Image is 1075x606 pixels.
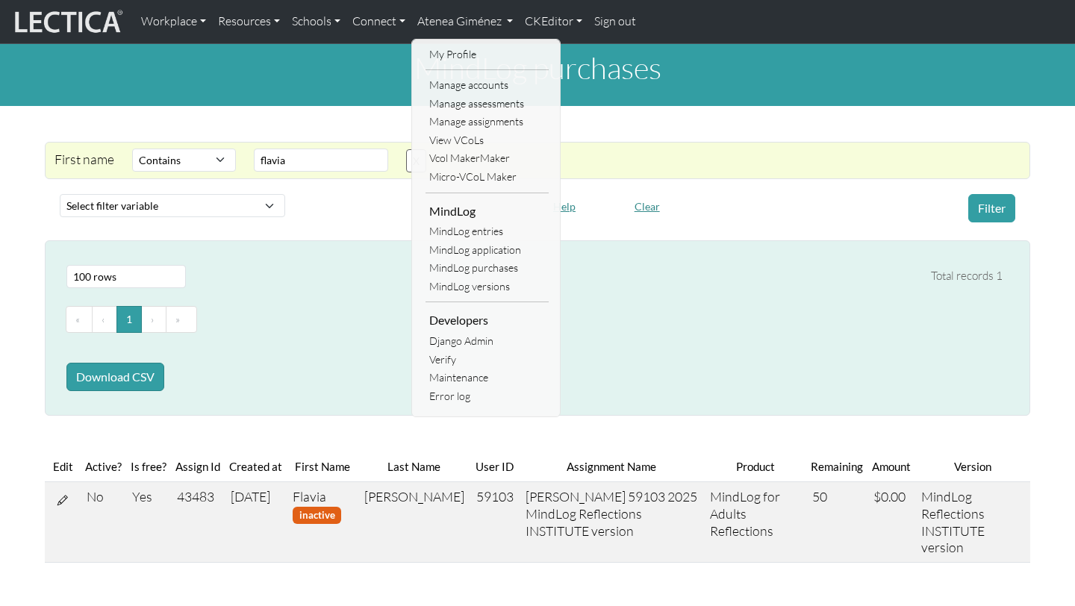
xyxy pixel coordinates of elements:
button: X [406,149,426,172]
th: Remaining [806,452,867,482]
a: Sign out [588,6,642,37]
a: Schools [286,6,346,37]
td: 59103 [470,481,520,562]
button: Clear [628,195,667,218]
th: Created at [225,452,287,482]
li: MindLog [426,199,549,223]
span: inactive [293,507,341,523]
div: Yes [132,488,165,505]
a: View VCoLs [426,131,549,150]
th: Last Name [358,452,470,482]
th: Is free? [126,452,171,482]
button: Go to page 1 [116,306,142,333]
th: Assign Id [171,452,225,482]
a: Django Admin [426,332,549,351]
a: Atenea Giménez [411,6,519,37]
button: Download CSV [66,363,164,391]
td: MindLog Reflections INSTITUTE version [915,481,1030,562]
a: Workplace [135,6,212,37]
button: Filter [968,194,1015,222]
th: Version [915,452,1030,482]
td: [PERSON_NAME] 59103 2025 MindLog Reflections INSTITUTE version [520,481,704,562]
img: lecticalive [11,7,123,36]
span: $0.00 [873,488,906,505]
th: User ID [470,452,520,482]
td: 43483 [171,481,225,562]
th: Edit [45,452,81,482]
a: Micro-VCoL Maker [426,168,549,187]
a: Manage assessments [426,95,549,113]
a: Vcol MakerMaker [426,149,549,168]
div: Total records 1 [931,267,1003,286]
a: MindLog application [426,241,549,260]
th: Active? [81,452,126,482]
ul: Atenea Giménez [426,46,549,406]
td: Flavia [287,481,358,562]
a: Resources [212,6,286,37]
td: MindLog for Adults Reflections [704,481,806,562]
a: My Profile [426,46,549,64]
td: [DATE] [225,481,287,562]
a: MindLog versions [426,278,549,296]
li: Developers [426,308,549,332]
a: MindLog entries [426,222,549,241]
th: Amount [867,452,915,482]
a: Error log [426,387,549,406]
th: Assignment Name [520,452,704,482]
a: Help [546,197,582,213]
input: Value [254,149,388,172]
td: [PERSON_NAME] [358,481,470,562]
div: No [87,488,120,505]
th: First Name [287,452,358,482]
a: Verify [426,351,549,369]
a: Maintenance [426,369,549,387]
a: Manage assignments [426,113,549,131]
ul: Pagination [66,306,1003,333]
span: 50 [812,488,827,505]
a: MindLog purchases [426,259,549,278]
a: Manage accounts [426,76,549,95]
div: First name [46,149,123,172]
button: Help [546,195,582,218]
a: CKEditor [519,6,588,37]
a: Connect [346,6,411,37]
th: Product [704,452,806,482]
